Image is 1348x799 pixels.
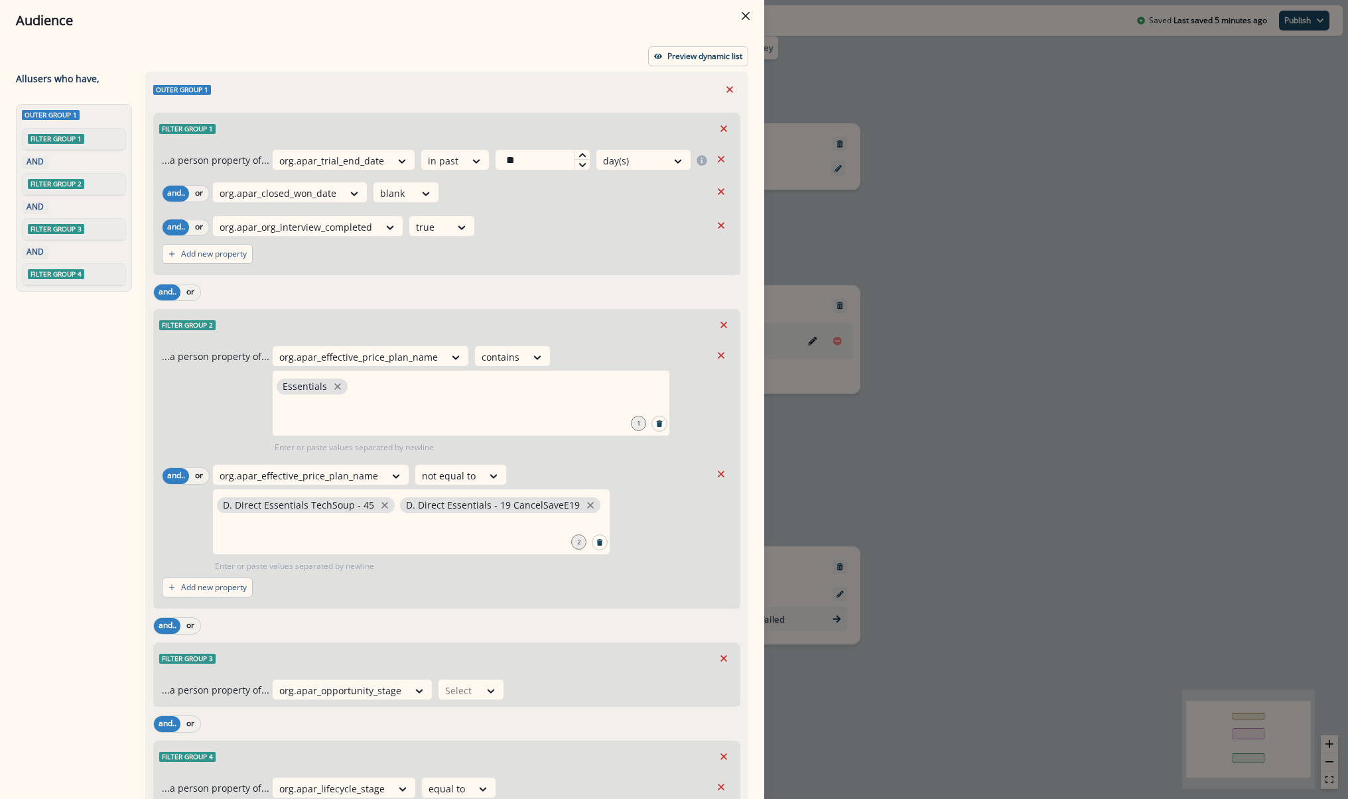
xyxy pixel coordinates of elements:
p: D. Direct Essentials - 19 CancelSaveE19 [406,500,580,511]
span: Filter group 2 [28,179,84,189]
p: Enter or paste values separated by newline [212,560,377,572]
div: 2 [571,534,586,550]
span: Filter group 2 [159,320,216,330]
button: close [378,499,391,512]
div: 1 [631,416,646,431]
button: and.. [154,716,180,732]
button: or [180,716,200,732]
button: Close [735,5,756,27]
button: close [584,499,597,512]
span: Filter group 3 [28,224,84,234]
p: AND [25,201,46,213]
button: Remove [710,464,732,484]
p: ...a person property of... [162,781,269,795]
button: and.. [163,219,189,235]
p: ...a person property of... [162,349,269,363]
p: AND [25,246,46,258]
button: Remove [710,182,732,202]
p: All user s who have, [16,72,100,86]
button: Remove [710,149,732,169]
p: Add new property [181,583,247,592]
button: Remove [710,777,732,797]
p: ...a person property of... [162,153,269,167]
button: Add new property [162,578,253,597]
span: Filter group 3 [159,654,216,664]
span: Outer group 1 [22,110,80,120]
span: Filter group 1 [28,134,84,144]
button: and.. [154,618,180,634]
button: or [189,219,209,235]
p: D. Direct Essentials TechSoup - 45 [223,500,374,511]
p: AND [25,156,46,168]
button: and.. [163,468,189,484]
span: Outer group 1 [153,85,211,95]
button: Remove [713,747,734,767]
button: Add new property [162,244,253,264]
p: Enter or paste values separated by newline [272,442,437,454]
button: Remove [710,215,732,235]
button: Remove [713,315,734,335]
span: Filter group 1 [159,124,216,134]
button: or [189,186,209,202]
p: Essentials [283,381,327,393]
button: and.. [163,186,189,202]
button: Preview dynamic list [648,46,748,66]
button: close [331,380,344,393]
div: Audience [16,11,748,31]
button: or [189,468,209,484]
button: Search [592,534,608,550]
button: and.. [154,284,180,300]
p: ...a person property of... [162,683,269,697]
span: Filter group 4 [159,752,216,762]
button: Remove [713,119,734,139]
p: Preview dynamic list [667,52,742,61]
button: Search [651,416,667,432]
span: Filter group 4 [28,269,84,279]
button: Remove [713,648,734,668]
button: Remove [719,80,740,99]
button: Remove [710,345,732,365]
p: Add new property [181,249,247,259]
button: or [180,284,200,300]
button: or [180,618,200,634]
